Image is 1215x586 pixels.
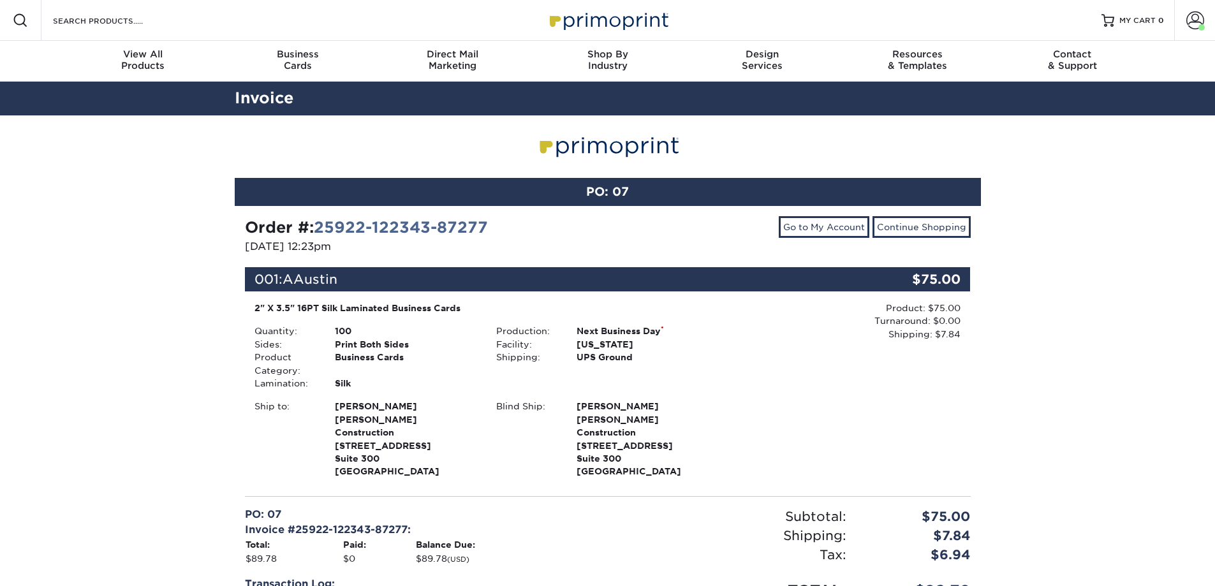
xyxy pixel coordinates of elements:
span: 0 [1158,16,1164,25]
div: Business Cards [325,351,487,377]
a: BusinessCards [220,41,375,82]
div: & Templates [840,48,995,71]
h2: Invoice [225,87,990,110]
span: Resources [840,48,995,60]
div: $75.00 [850,267,971,291]
img: Primoprint [544,6,672,34]
div: Next Business Day [567,325,728,337]
td: $89.78 [415,552,598,566]
div: Print Both Sides [325,338,487,351]
div: Tax: [608,545,856,564]
td: $0 [342,552,415,566]
div: Ship to: [245,400,325,478]
a: DesignServices [685,41,840,82]
span: [STREET_ADDRESS] [577,439,719,452]
div: Silk [325,377,487,390]
div: Lamination: [245,377,325,390]
span: Business [220,48,375,60]
div: $6.94 [856,545,980,564]
strong: Order #: [245,218,488,237]
div: Cards [220,48,375,71]
div: Shipping: [487,351,567,363]
div: Services [685,48,840,71]
span: Shop By [530,48,685,60]
th: Total: [245,538,343,552]
span: MY CART [1119,15,1156,26]
div: [US_STATE] [567,338,728,351]
strong: [GEOGRAPHIC_DATA] [335,400,477,476]
div: 2" X 3.5" 16PT Silk Laminated Business Cards [254,302,719,314]
a: Go to My Account [779,216,869,238]
p: [DATE] 12:23pm [245,239,598,254]
div: Blind Ship: [487,400,567,478]
span: Design [685,48,840,60]
a: Resources& Templates [840,41,995,82]
div: Product Category: [245,351,325,377]
a: Continue Shopping [873,216,971,238]
th: Balance Due: [415,538,598,552]
div: UPS Ground [567,351,728,363]
span: Direct Mail [375,48,530,60]
div: Shipping: [608,526,856,545]
span: [PERSON_NAME] [335,400,477,413]
span: Suite 300 [335,452,477,465]
div: PO: 07 [235,178,981,206]
span: Suite 300 [577,452,719,465]
div: Product: $75.00 Turnaround: $0.00 Shipping: $7.84 [728,302,961,341]
th: Paid: [342,538,415,552]
small: (USD) [447,555,469,564]
td: $89.78 [245,552,343,566]
input: SEARCH PRODUCTS..... [52,13,176,28]
div: Facility: [487,338,567,351]
div: Invoice #25922-122343-87277: [245,522,598,538]
div: Marketing [375,48,530,71]
span: [PERSON_NAME] Construction [577,413,719,439]
div: & Support [995,48,1150,71]
div: 100 [325,325,487,337]
div: Sides: [245,338,325,351]
span: [STREET_ADDRESS] [335,439,477,452]
div: 001: [245,267,850,291]
div: Subtotal: [608,507,856,526]
a: Direct MailMarketing [375,41,530,82]
div: $75.00 [856,507,980,526]
strong: [GEOGRAPHIC_DATA] [577,400,719,476]
span: [PERSON_NAME] Construction [335,413,477,439]
a: 25922-122343-87277 [314,218,488,237]
span: [PERSON_NAME] [577,400,719,413]
div: Industry [530,48,685,71]
a: Contact& Support [995,41,1150,82]
span: AAustin [283,272,337,287]
div: Production: [487,325,567,337]
div: $7.84 [856,526,980,545]
span: Contact [995,48,1150,60]
div: PO: 07 [245,507,598,522]
a: Shop ByIndustry [530,41,685,82]
a: View AllProducts [66,41,221,82]
img: Primoprint [533,129,682,162]
div: Quantity: [245,325,325,337]
div: Products [66,48,221,71]
span: View All [66,48,221,60]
